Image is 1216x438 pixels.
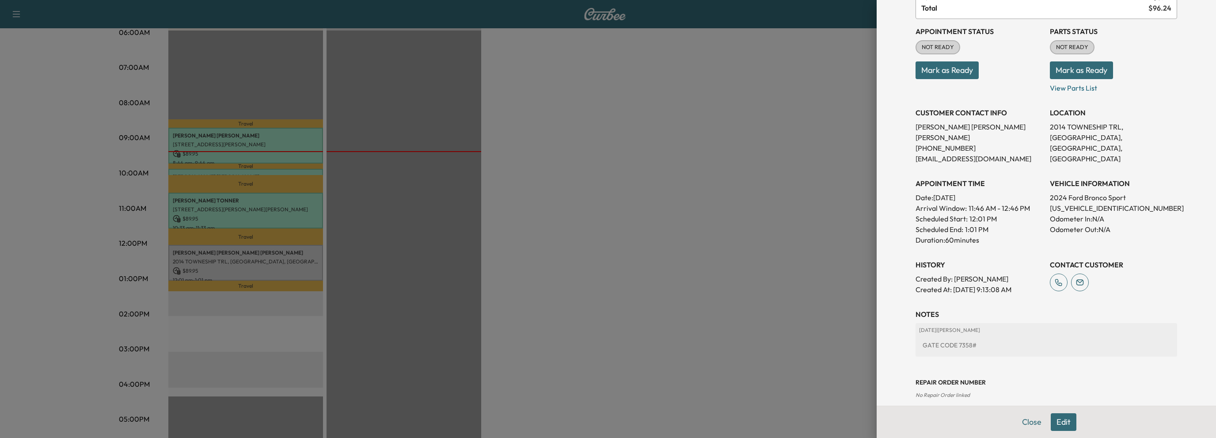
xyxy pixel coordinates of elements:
[916,153,1043,164] p: [EMAIL_ADDRESS][DOMAIN_NAME]
[1050,122,1177,164] p: 2014 TOWNESHIP TRL, [GEOGRAPHIC_DATA], [GEOGRAPHIC_DATA], [GEOGRAPHIC_DATA]
[916,61,979,79] button: Mark as Ready
[916,274,1043,284] p: Created By : [PERSON_NAME]
[919,337,1174,353] div: GATE CODE 7358#
[916,143,1043,153] p: [PHONE_NUMBER]
[916,213,968,224] p: Scheduled Start:
[1050,79,1177,93] p: View Parts List
[965,224,988,235] p: 1:01 PM
[1050,107,1177,118] h3: LOCATION
[916,203,1043,213] p: Arrival Window:
[921,3,1148,13] span: Total
[1051,43,1094,52] span: NOT READY
[1050,224,1177,235] p: Odometer Out: N/A
[1148,3,1171,13] span: $ 96.24
[916,178,1043,189] h3: APPOINTMENT TIME
[1050,26,1177,37] h3: Parts Status
[969,213,997,224] p: 12:01 PM
[1050,259,1177,270] h3: CONTACT CUSTOMER
[916,309,1177,320] h3: NOTES
[916,224,963,235] p: Scheduled End:
[916,43,959,52] span: NOT READY
[1050,61,1113,79] button: Mark as Ready
[1051,413,1076,431] button: Edit
[916,192,1043,203] p: Date: [DATE]
[916,235,1043,245] p: Duration: 60 minutes
[969,203,1030,213] span: 11:46 AM - 12:46 PM
[916,284,1043,295] p: Created At : [DATE] 9:13:08 AM
[1050,213,1177,224] p: Odometer In: N/A
[1016,413,1047,431] button: Close
[1050,203,1177,213] p: [US_VEHICLE_IDENTIFICATION_NUMBER]
[916,259,1043,270] h3: History
[919,327,1174,334] p: [DATE] | [PERSON_NAME]
[916,107,1043,118] h3: CUSTOMER CONTACT INFO
[916,26,1043,37] h3: Appointment Status
[916,378,1177,387] h3: Repair Order number
[1050,192,1177,203] p: 2024 Ford Bronco Sport
[916,122,1043,143] p: [PERSON_NAME] [PERSON_NAME] [PERSON_NAME]
[916,392,970,398] span: No Repair Order linked
[1050,178,1177,189] h3: VEHICLE INFORMATION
